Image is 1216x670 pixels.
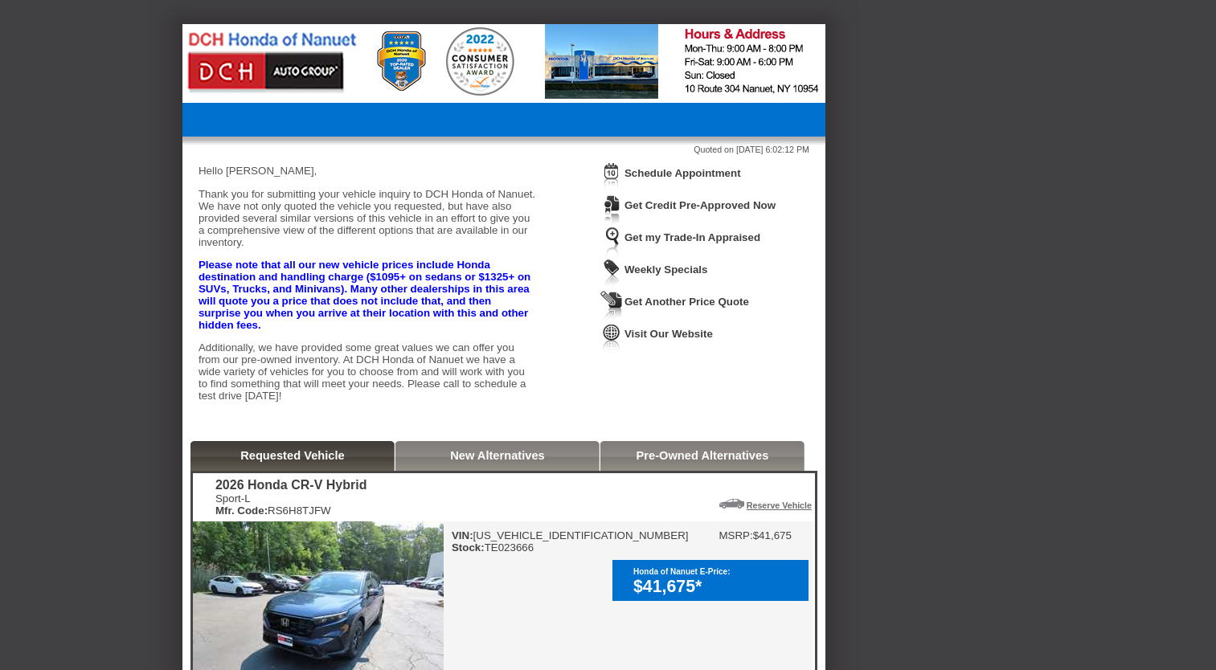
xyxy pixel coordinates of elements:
a: Get Credit Pre-Approved Now [624,199,776,211]
a: Schedule Appointment [624,167,741,179]
a: Get Another Price Quote [624,296,749,308]
div: Sport-L RS6H8TJFW [215,492,366,517]
p: Hello [PERSON_NAME], [199,165,536,177]
a: Weekly Specials [624,264,707,276]
img: Icon_VisitWebsite.png [600,323,623,353]
a: Requested Vehicle [240,449,345,462]
strong: Please note that all our new vehicle prices include Honda destination and handling charge ($1095+... [199,259,530,331]
img: Icon_ReserveVehicleCar.png [719,499,744,509]
div: [US_VEHICLE_IDENTIFICATION_NUMBER] TE023666 [452,529,689,554]
img: Icon_TradeInAppraisal.png [600,227,623,256]
p: Additionally, we have provided some great values we can offer you from our pre-owned inventory. A... [199,341,536,402]
img: Icon_ScheduleAppointment.png [600,162,623,192]
td: $41,675 [753,529,792,541]
img: Icon_GetQuote.png [600,291,623,321]
div: Quoted on [DATE] 6:02:12 PM [199,145,809,154]
div: 2026 Honda CR-V Hybrid [215,478,366,492]
a: Pre-Owned Alternatives [637,449,769,462]
p: Thank you for submitting your vehicle inquiry to DCH Honda of Nanuet. We have not only quoted the... [199,188,536,248]
a: New Alternatives [450,449,545,462]
a: Reserve Vehicle [747,500,812,510]
div: $41,675* [633,577,800,597]
b: Stock: [452,541,485,554]
a: Visit Our Website [624,328,713,340]
b: Mfr. Code: [215,505,268,517]
a: Get my Trade-In Appraised [624,231,760,243]
img: Icon_CreditApproval.png [600,194,623,224]
img: Icon_WeeklySpecials.png [600,259,623,288]
b: VIN: [452,529,473,541]
td: MSRP: [719,529,752,541]
font: Honda of Nanuet E-Price: [633,567,731,576]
